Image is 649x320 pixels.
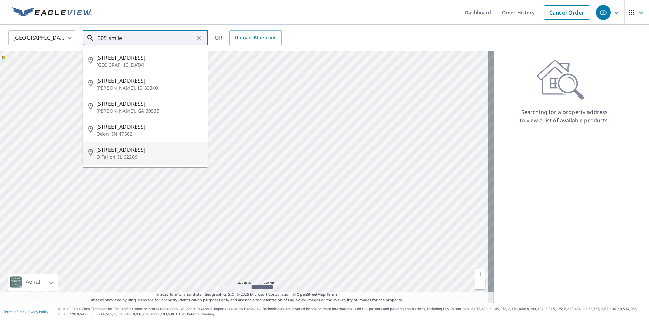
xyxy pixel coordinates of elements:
p: [GEOGRAPHIC_DATA] [96,62,202,68]
p: | [3,310,48,314]
a: Current Level 5, Zoom Out [475,279,485,289]
a: Terms [327,292,338,297]
p: [PERSON_NAME], GA 30535 [96,108,202,114]
span: [STREET_ADDRESS] [96,146,202,154]
button: Clear [194,33,203,43]
div: Aerial [8,274,58,291]
a: Privacy Policy [26,309,48,314]
p: [PERSON_NAME], ID 83340 [96,85,202,91]
a: Terms of Use [3,309,24,314]
a: Upload Blueprint [229,30,281,45]
span: © 2025 TomTom, Earthstar Geographics SIO, © 2025 Microsoft Corporation, © [156,292,338,297]
img: EV Logo [12,7,92,18]
span: [STREET_ADDRESS] [96,54,202,62]
span: [STREET_ADDRESS] [96,123,202,131]
span: [STREET_ADDRESS] [96,77,202,85]
span: Upload Blueprint [235,34,276,42]
p: O Fallon, IL 62269 [96,154,202,161]
p: Odon, IN 47562 [96,131,202,137]
div: CD [596,5,611,20]
a: OpenStreetMap [297,292,325,297]
a: Cancel Order [544,5,590,20]
span: [STREET_ADDRESS] [96,100,202,108]
input: Search by address or latitude-longitude [98,28,194,47]
p: Searching for a property address to view a list of available products. [519,108,610,124]
a: Current Level 5, Zoom In [475,269,485,279]
div: [GEOGRAPHIC_DATA] [8,28,76,47]
p: © 2025 Eagle View Technologies, Inc. and Pictometry International Corp. All Rights Reserved. Repo... [58,306,646,317]
div: Aerial [24,274,42,291]
div: OR [215,30,282,45]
